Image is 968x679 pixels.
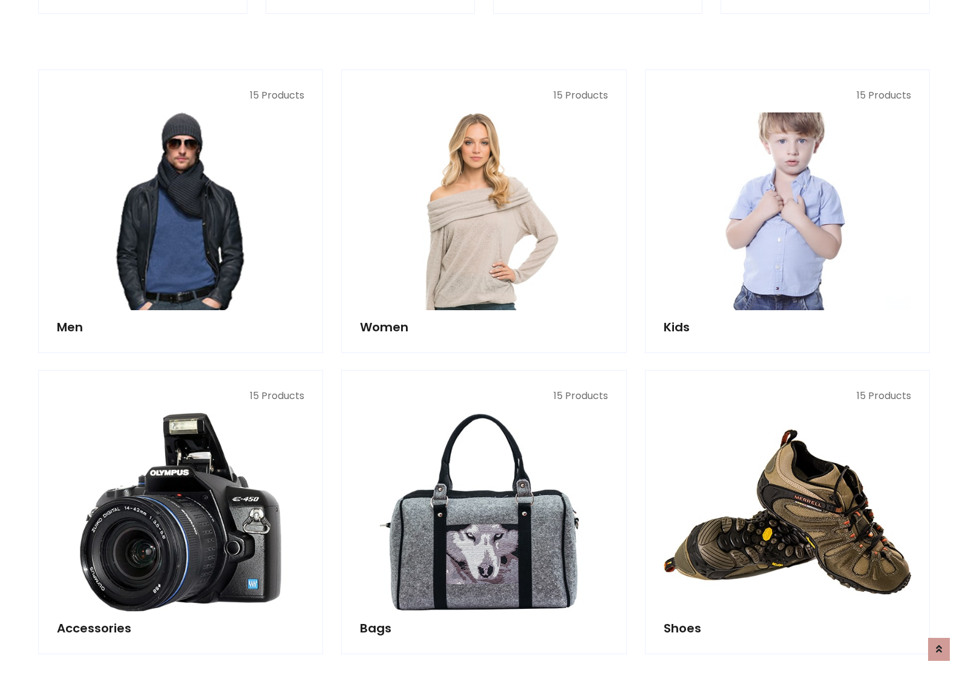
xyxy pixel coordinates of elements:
[360,88,607,103] p: 15 Products
[57,389,304,403] p: 15 Products
[664,88,911,103] p: 15 Products
[664,320,911,334] h5: Kids
[664,389,911,403] p: 15 Products
[664,621,911,635] h5: Shoes
[360,320,607,334] h5: Women
[57,621,304,635] h5: Accessories
[360,621,607,635] h5: Bags
[360,389,607,403] p: 15 Products
[57,88,304,103] p: 15 Products
[57,320,304,334] h5: Men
